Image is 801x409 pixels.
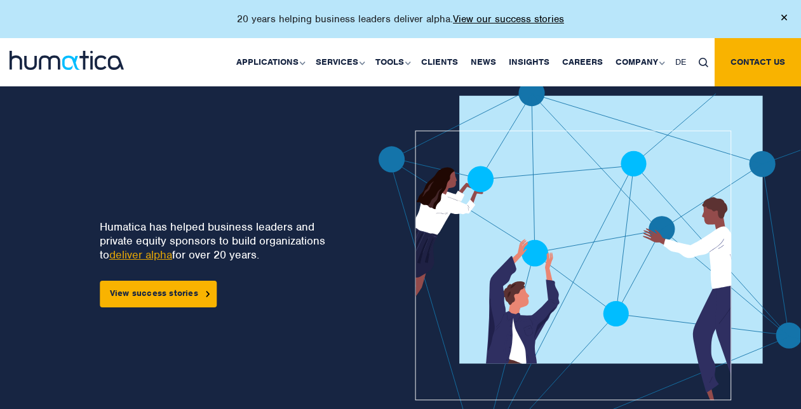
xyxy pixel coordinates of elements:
[453,13,564,25] a: View our success stories
[100,220,333,262] p: Humatica has helped business leaders and private equity sponsors to build organizations to for ov...
[309,38,369,86] a: Services
[109,248,172,262] a: deliver alpha
[675,57,686,67] span: DE
[699,58,708,67] img: search_icon
[556,38,609,86] a: Careers
[464,38,502,86] a: News
[609,38,669,86] a: Company
[415,38,464,86] a: Clients
[369,38,415,86] a: Tools
[10,51,124,70] img: logo
[100,281,217,307] a: View success stories
[206,291,210,297] img: arrowicon
[502,38,556,86] a: Insights
[715,38,801,86] a: Contact us
[669,38,692,86] a: DE
[237,13,564,25] p: 20 years helping business leaders deliver alpha.
[230,38,309,86] a: Applications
